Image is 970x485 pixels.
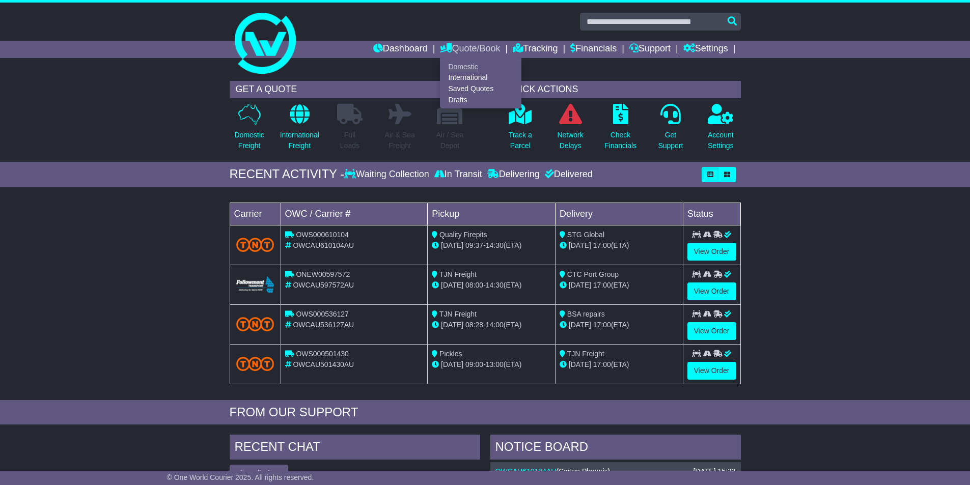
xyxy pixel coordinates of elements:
[560,280,679,291] div: (ETA)
[658,130,683,151] p: Get Support
[236,238,274,251] img: TNT_Domestic.png
[465,321,483,329] span: 08:28
[385,130,415,151] p: Air & Sea Freight
[428,203,556,225] td: Pickup
[486,281,504,289] span: 14:30
[687,243,736,261] a: View Order
[542,169,593,180] div: Delivered
[296,270,350,278] span: ONEW00597572
[555,203,683,225] td: Delivery
[513,41,558,58] a: Tracking
[604,130,636,151] p: Check Financials
[495,467,557,475] a: OWCAU610104AU
[707,103,734,157] a: AccountSettings
[567,231,604,239] span: STG Global
[508,103,533,157] a: Track aParcel
[441,321,463,329] span: [DATE]
[465,281,483,289] span: 08:00
[490,435,741,462] div: NOTICE BOARD
[439,270,477,278] span: TJN Freight
[296,231,349,239] span: OWS000610104
[436,130,464,151] p: Air / Sea Depot
[230,465,288,482] button: View All Chats
[569,241,591,249] span: [DATE]
[230,405,741,420] div: FROM OUR SUPPORT
[230,203,281,225] td: Carrier
[432,169,485,180] div: In Transit
[687,282,736,300] a: View Order
[293,360,354,368] span: OWCAU501430AU
[230,81,470,98] div: GET A QUOTE
[441,241,463,249] span: [DATE]
[683,203,740,225] td: Status
[234,103,264,157] a: DomesticFreight
[604,103,637,157] a: CheckFinancials
[230,167,345,182] div: RECENT ACTIVITY -
[687,322,736,340] a: View Order
[465,241,483,249] span: 09:37
[509,130,532,151] p: Track a Parcel
[293,281,354,289] span: OWCAU597572AU
[570,41,617,58] a: Financials
[687,362,736,380] a: View Order
[569,281,591,289] span: [DATE]
[560,320,679,330] div: (ETA)
[465,360,483,368] span: 09:00
[440,83,521,95] a: Saved Quotes
[373,41,428,58] a: Dashboard
[280,103,320,157] a: InternationalFreight
[440,72,521,83] a: International
[230,435,480,462] div: RECENT CHAT
[569,360,591,368] span: [DATE]
[657,103,683,157] a: GetSupport
[486,321,504,329] span: 14:00
[296,310,349,318] span: OWS000536127
[693,467,735,476] div: [DATE] 15:22
[439,231,487,239] span: Quality Firepits
[236,357,274,370] img: TNT_Domestic.png
[296,350,349,358] span: OWS000501430
[432,320,551,330] div: - (ETA)
[495,467,736,476] div: ( )
[441,281,463,289] span: [DATE]
[486,360,504,368] span: 13:00
[439,310,477,318] span: TJN Freight
[440,58,521,108] div: Quote/Book
[567,310,605,318] span: BSA repairs
[569,321,591,329] span: [DATE]
[234,130,264,151] p: Domestic Freight
[293,321,354,329] span: OWCAU536127AU
[440,41,500,58] a: Quote/Book
[557,130,583,151] p: Network Delays
[559,467,608,475] span: Corten Phoenix
[593,321,611,329] span: 17:00
[167,473,314,481] span: © One World Courier 2025. All rights reserved.
[441,360,463,368] span: [DATE]
[236,317,274,331] img: TNT_Domestic.png
[567,270,619,278] span: CTC Port Group
[708,130,734,151] p: Account Settings
[683,41,728,58] a: Settings
[440,61,521,72] a: Domestic
[344,169,431,180] div: Waiting Collection
[337,130,363,151] p: Full Loads
[501,81,741,98] div: QUICK ACTIONS
[432,280,551,291] div: - (ETA)
[485,169,542,180] div: Delivering
[440,94,521,105] a: Drafts
[593,360,611,368] span: 17:00
[439,350,462,358] span: Pickles
[432,359,551,370] div: - (ETA)
[567,350,604,358] span: TJN Freight
[593,241,611,249] span: 17:00
[593,281,611,289] span: 17:00
[236,276,274,293] img: Followmont_Transport.png
[280,130,319,151] p: International Freight
[557,103,584,157] a: NetworkDelays
[281,203,428,225] td: OWC / Carrier #
[629,41,671,58] a: Support
[560,240,679,251] div: (ETA)
[432,240,551,251] div: - (ETA)
[293,241,354,249] span: OWCAU610104AU
[486,241,504,249] span: 14:30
